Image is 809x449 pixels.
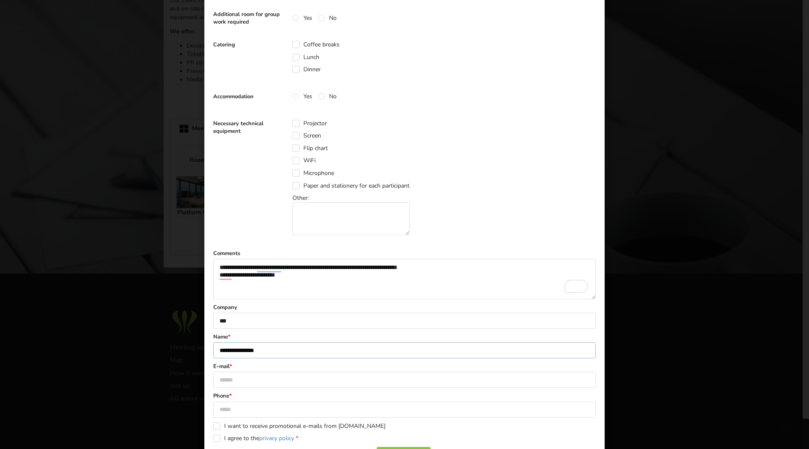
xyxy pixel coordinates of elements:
[213,304,596,311] label: Company
[259,434,294,442] a: privacy policy
[213,422,386,430] label: I want to receive promotional e-mails from [DOMAIN_NAME]
[213,392,596,400] label: Phone
[213,93,287,100] label: Accommodation
[213,120,287,135] label: Necessary technical equipment
[213,41,287,48] label: Catering
[213,435,298,442] label: I agree to the
[292,157,316,164] label: WiFi
[292,14,312,22] label: Yes
[213,11,287,26] label: Additional room for group work required
[292,66,321,73] label: Dinner
[292,169,334,177] label: Microphone
[292,120,327,127] label: Projector
[292,145,328,152] label: Flip chart
[318,14,337,22] label: No
[213,363,596,370] label: E-mail
[292,93,312,100] label: Yes
[292,132,321,139] label: Screen
[213,250,596,257] label: Comments
[292,41,340,48] label: Coffee breaks
[213,259,596,299] textarea: To enrich screen reader interactions, please activate Accessibility in Grammarly extension settings
[318,93,337,100] label: No
[292,182,410,189] label: Paper and stationery for each participant
[292,54,319,61] label: Lunch
[292,194,415,235] div: Other:
[213,333,596,341] label: Name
